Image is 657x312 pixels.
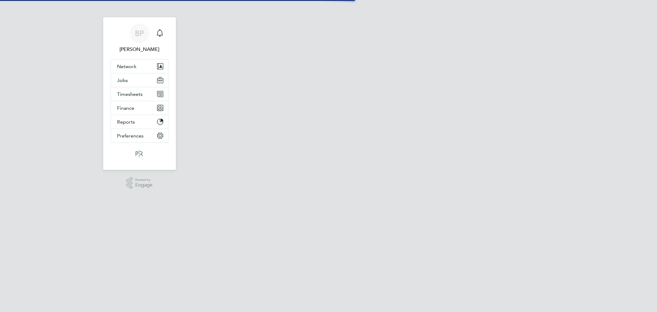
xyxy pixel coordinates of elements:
span: Timesheets [117,91,143,97]
span: Finance [117,105,134,111]
img: psrsolutions-logo-retina.png [134,149,145,159]
button: Preferences [111,129,168,142]
nav: Main navigation [103,17,176,170]
a: Go to home page [111,149,168,159]
button: Network [111,60,168,73]
span: Powered by [135,177,152,183]
a: BP[PERSON_NAME] [111,23,168,53]
span: BP [135,29,144,37]
span: Engage [135,183,152,188]
button: Reports [111,115,168,129]
span: Reports [117,119,135,125]
span: Jobs [117,77,128,83]
span: Network [117,64,136,69]
span: Preferences [117,133,144,139]
button: Timesheets [111,87,168,101]
a: Powered byEngage [126,177,152,189]
button: Finance [111,101,168,115]
button: Jobs [111,73,168,87]
span: Ben Perkin [111,46,168,53]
